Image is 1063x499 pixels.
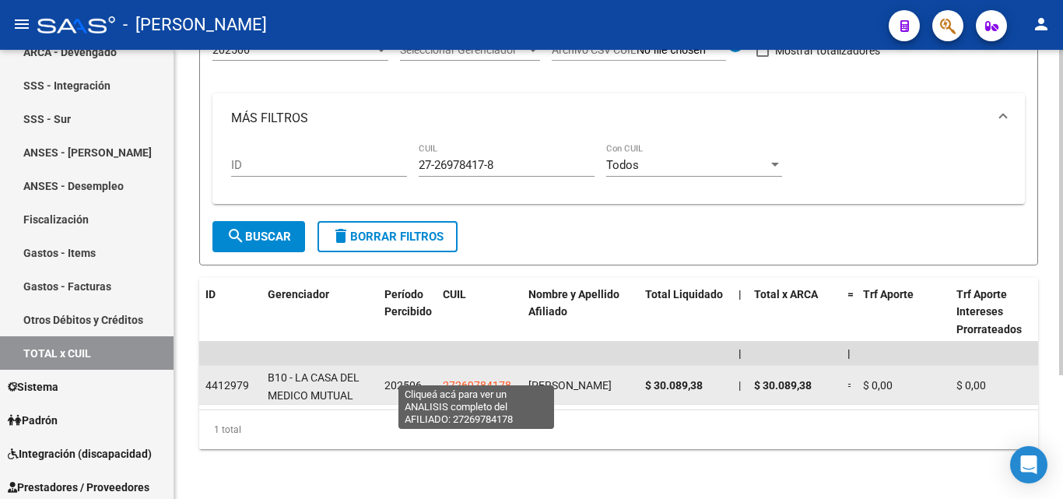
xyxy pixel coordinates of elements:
[384,288,432,318] span: Período Percibido
[261,278,378,346] datatable-header-cell: Gerenciador
[205,379,249,392] span: 4412979
[8,412,58,429] span: Padrón
[332,227,350,245] mat-icon: delete
[212,93,1025,143] mat-expansion-panel-header: MÁS FILTROS
[522,278,639,346] datatable-header-cell: Nombre y Apellido Afiliado
[841,278,857,346] datatable-header-cell: =
[528,288,619,318] span: Nombre y Apellido Afiliado
[8,378,58,395] span: Sistema
[332,230,444,244] span: Borrar Filtros
[378,278,437,346] datatable-header-cell: Período Percibido
[847,288,854,300] span: =
[738,379,741,392] span: |
[317,221,458,252] button: Borrar Filtros
[637,44,726,58] input: Archivo CSV CUIL
[639,278,732,346] datatable-header-cell: Total Liquidado
[199,278,261,346] datatable-header-cell: ID
[645,288,723,300] span: Total Liquidado
[268,371,360,402] span: B10 - LA CASA DEL MEDICO MUTUAL
[606,158,639,172] span: Todos
[199,410,1038,449] div: 1 total
[205,288,216,300] span: ID
[226,227,245,245] mat-icon: search
[956,379,986,392] span: $ 0,00
[400,44,526,57] span: Seleccionar Gerenciador
[123,8,267,42] span: - [PERSON_NAME]
[226,230,291,244] span: Buscar
[212,221,305,252] button: Buscar
[552,44,637,56] span: Archivo CSV CUIL
[857,278,950,346] datatable-header-cell: Trf Aporte
[268,288,329,300] span: Gerenciador
[12,15,31,33] mat-icon: menu
[437,278,522,346] datatable-header-cell: CUIL
[212,44,250,56] span: 202506
[754,379,812,392] span: $ 30.089,38
[775,41,880,60] span: Mostrar totalizadores
[528,379,612,392] span: [PERSON_NAME]
[384,379,422,392] span: 202506
[956,288,1022,336] span: Trf Aporte Intereses Prorrateados
[738,288,742,300] span: |
[212,143,1025,204] div: MÁS FILTROS
[1010,446,1047,483] div: Open Intercom Messenger
[8,479,149,496] span: Prestadores / Proveedores
[443,379,511,392] span: 27269784178
[950,278,1044,346] datatable-header-cell: Trf Aporte Intereses Prorrateados
[754,288,818,300] span: Total x ARCA
[231,110,988,127] mat-panel-title: MÁS FILTROS
[738,347,742,360] span: |
[645,379,703,392] span: $ 30.089,38
[443,288,466,300] span: CUIL
[8,445,152,462] span: Integración (discapacidad)
[748,278,841,346] datatable-header-cell: Total x ARCA
[863,379,893,392] span: $ 0,00
[847,347,851,360] span: |
[1032,15,1051,33] mat-icon: person
[863,288,914,300] span: Trf Aporte
[732,278,748,346] datatable-header-cell: |
[847,379,854,392] span: =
